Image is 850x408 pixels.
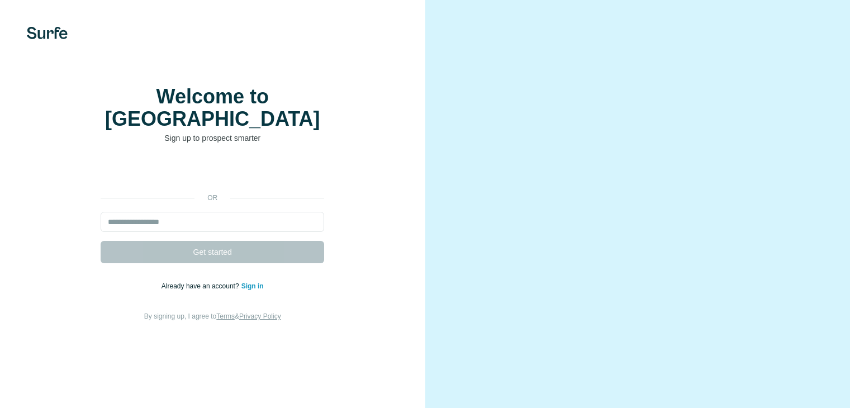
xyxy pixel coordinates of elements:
[27,27,68,39] img: Surfe's logo
[216,312,235,320] a: Terms
[101,86,324,130] h1: Welcome to [GEOGRAPHIC_DATA]
[95,160,330,185] iframe: Sign in with Google Button
[162,282,241,290] span: Already have an account?
[241,282,264,290] a: Sign in
[194,193,230,203] p: or
[144,312,281,320] span: By signing up, I agree to &
[239,312,281,320] a: Privacy Policy
[101,132,324,144] p: Sign up to prospect smarter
